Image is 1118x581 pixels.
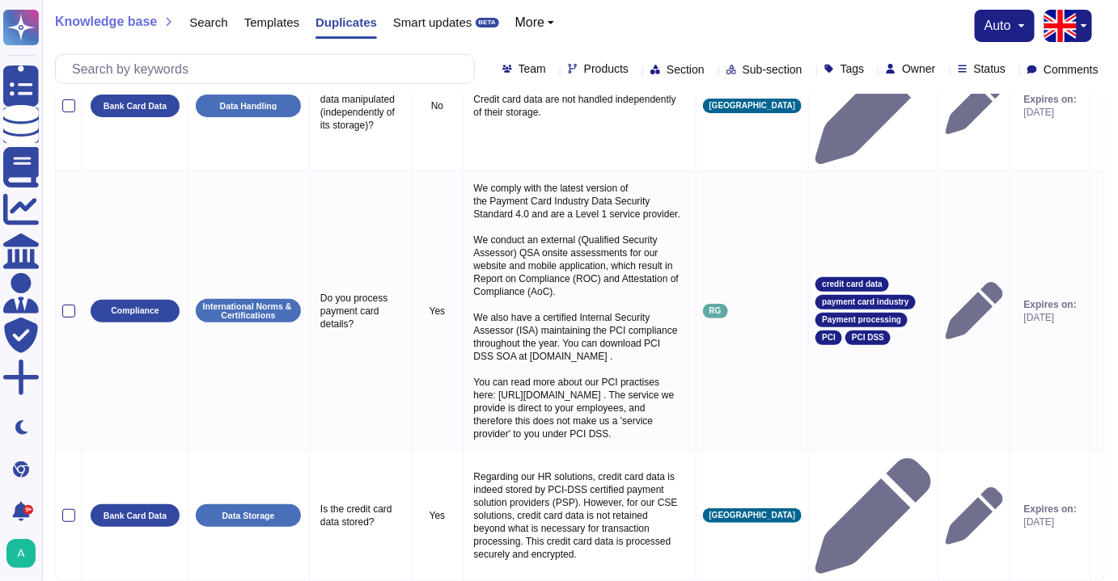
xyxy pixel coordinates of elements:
[822,334,836,342] span: PCI
[470,178,689,444] p: We comply with the latest version of the Payment Card Industry Data Security Standard 4.0 and are...
[104,512,167,520] p: Bank Card Data
[1024,311,1077,324] span: [DATE]
[316,499,405,533] p: Is the credit card data stored?
[104,102,167,111] p: Bank Card Data
[3,536,47,571] button: user
[64,55,474,83] input: Search by keywords
[974,63,1006,74] span: Status
[419,305,456,318] p: Yes
[519,63,546,74] span: Team
[1044,64,1099,75] span: Comments
[584,63,629,74] span: Products
[1024,516,1077,528] span: [DATE]
[189,16,228,28] span: Search
[244,16,299,28] span: Templates
[316,76,405,136] p: Is the credit card data manipulated (independently of its storage)?
[822,298,908,306] span: payment card industry
[419,99,456,112] p: No
[1024,298,1077,311] span: Expires on:
[902,63,935,74] span: Owner
[515,16,555,29] button: More
[476,18,499,27] div: BETA
[316,288,405,335] p: Do you process payment card details?
[315,16,377,28] span: Duplicates
[822,280,882,288] span: credit card data
[515,16,544,29] span: More
[852,334,884,342] span: PCI DSS
[985,19,1011,32] span: auto
[1024,503,1077,516] span: Expires on:
[709,102,796,110] span: [GEOGRAPHIC_DATA]
[222,512,275,520] p: Data Storage
[111,306,159,315] p: Compliance
[985,19,1025,32] button: auto
[1024,106,1077,119] span: [DATE]
[822,316,901,324] span: Payment processing
[470,466,689,565] p: Regarding our HR solutions, credit card data is indeed stored by PCI-DSS certified payment soluti...
[841,63,865,74] span: Tags
[1044,10,1077,42] img: en
[393,16,472,28] span: Smart updates
[220,102,277,111] p: Data Handling
[201,302,295,319] p: International Norms & Certifications
[470,89,689,123] p: Credit card data are not handled independently of their storage.
[709,512,796,520] span: [GEOGRAPHIC_DATA]
[55,15,157,28] span: Knowledge base
[23,505,33,515] div: 9+
[667,64,705,75] span: Section
[6,539,36,568] img: user
[419,509,456,522] p: Yes
[709,307,722,315] span: RG
[1024,93,1077,106] span: Expires on:
[743,64,803,75] span: Sub-section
